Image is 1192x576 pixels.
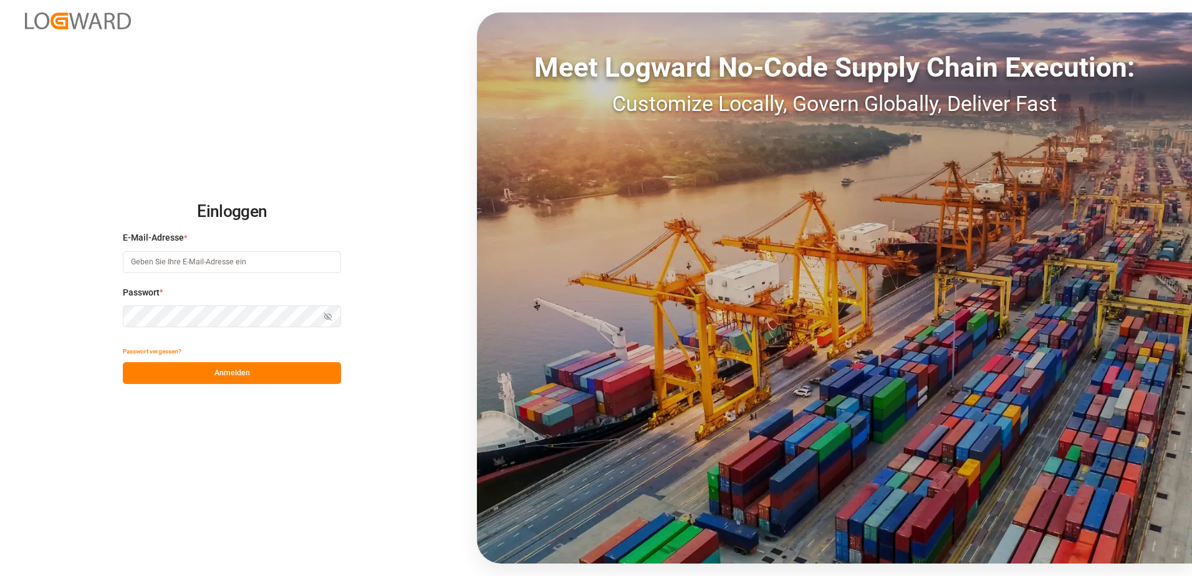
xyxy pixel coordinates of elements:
[123,231,184,244] span: E-Mail-Adresse
[477,47,1192,88] div: Meet Logward No-Code Supply Chain Execution:
[123,340,181,362] button: Passwort vergessen?
[477,88,1192,120] div: Customize Locally, Govern Globally, Deliver Fast
[25,12,131,29] img: Logward_new_orange.png
[123,286,160,299] span: Passwort
[123,362,341,384] button: Anmelden
[123,192,341,232] h2: Einloggen
[123,251,341,273] input: Geben Sie Ihre E-Mail-Adresse ein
